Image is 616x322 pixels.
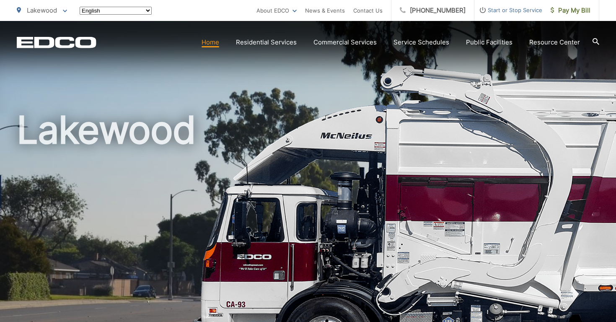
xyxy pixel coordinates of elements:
[305,5,345,16] a: News & Events
[236,37,297,47] a: Residential Services
[551,5,590,16] span: Pay My Bill
[80,7,152,15] select: Select a language
[313,37,377,47] a: Commercial Services
[256,5,297,16] a: About EDCO
[17,36,96,48] a: EDCD logo. Return to the homepage.
[529,37,580,47] a: Resource Center
[202,37,219,47] a: Home
[27,6,57,14] span: Lakewood
[466,37,512,47] a: Public Facilities
[393,37,449,47] a: Service Schedules
[353,5,383,16] a: Contact Us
